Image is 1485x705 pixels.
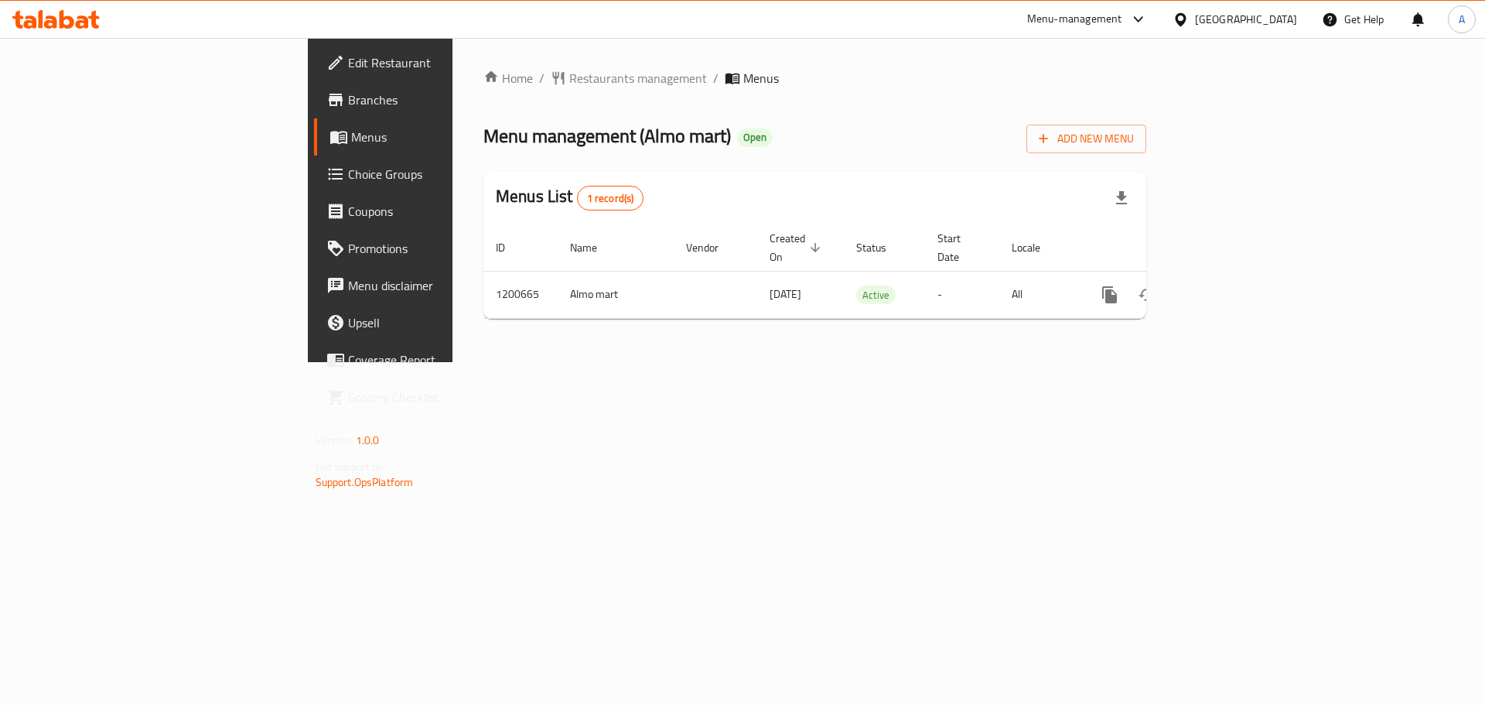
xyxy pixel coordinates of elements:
[314,156,556,193] a: Choice Groups
[348,276,544,295] span: Menu disclaimer
[1039,129,1134,149] span: Add New Menu
[737,128,773,147] div: Open
[686,238,739,257] span: Vendor
[316,430,353,450] span: Version:
[770,284,801,304] span: [DATE]
[348,53,544,72] span: Edit Restaurant
[1459,11,1465,28] span: A
[999,271,1079,318] td: All
[348,239,544,258] span: Promotions
[925,271,999,318] td: -
[570,238,617,257] span: Name
[1091,276,1128,313] button: more
[483,69,1146,87] nav: breadcrumb
[348,351,544,369] span: Coverage Report
[713,69,719,87] li: /
[314,304,556,341] a: Upsell
[1103,180,1140,217] div: Export file
[314,378,556,416] a: Grocery Checklist
[937,229,981,266] span: Start Date
[737,131,773,144] span: Open
[1079,224,1252,272] th: Actions
[314,230,556,267] a: Promotions
[316,472,414,492] a: Support.OpsPlatform
[578,191,643,206] span: 1 record(s)
[483,118,731,153] span: Menu management ( Almo mart )
[1128,276,1166,313] button: Change Status
[348,202,544,221] span: Coupons
[1195,11,1297,28] div: [GEOGRAPHIC_DATA]
[356,430,380,450] span: 1.0.0
[314,118,556,156] a: Menus
[314,44,556,81] a: Edit Restaurant
[351,128,544,146] span: Menus
[577,186,644,210] div: Total records count
[1026,125,1146,153] button: Add New Menu
[558,271,674,318] td: Almo mart
[1027,10,1122,29] div: Menu-management
[1012,238,1060,257] span: Locale
[314,81,556,118] a: Branches
[856,238,906,257] span: Status
[348,91,544,109] span: Branches
[316,457,387,477] span: Get support on:
[496,238,525,257] span: ID
[551,69,707,87] a: Restaurants management
[314,341,556,378] a: Coverage Report
[856,286,896,304] span: Active
[348,313,544,332] span: Upsell
[348,165,544,183] span: Choice Groups
[483,224,1252,319] table: enhanced table
[496,185,643,210] h2: Menus List
[770,229,825,266] span: Created On
[314,193,556,230] a: Coupons
[348,388,544,406] span: Grocery Checklist
[743,69,779,87] span: Menus
[314,267,556,304] a: Menu disclaimer
[569,69,707,87] span: Restaurants management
